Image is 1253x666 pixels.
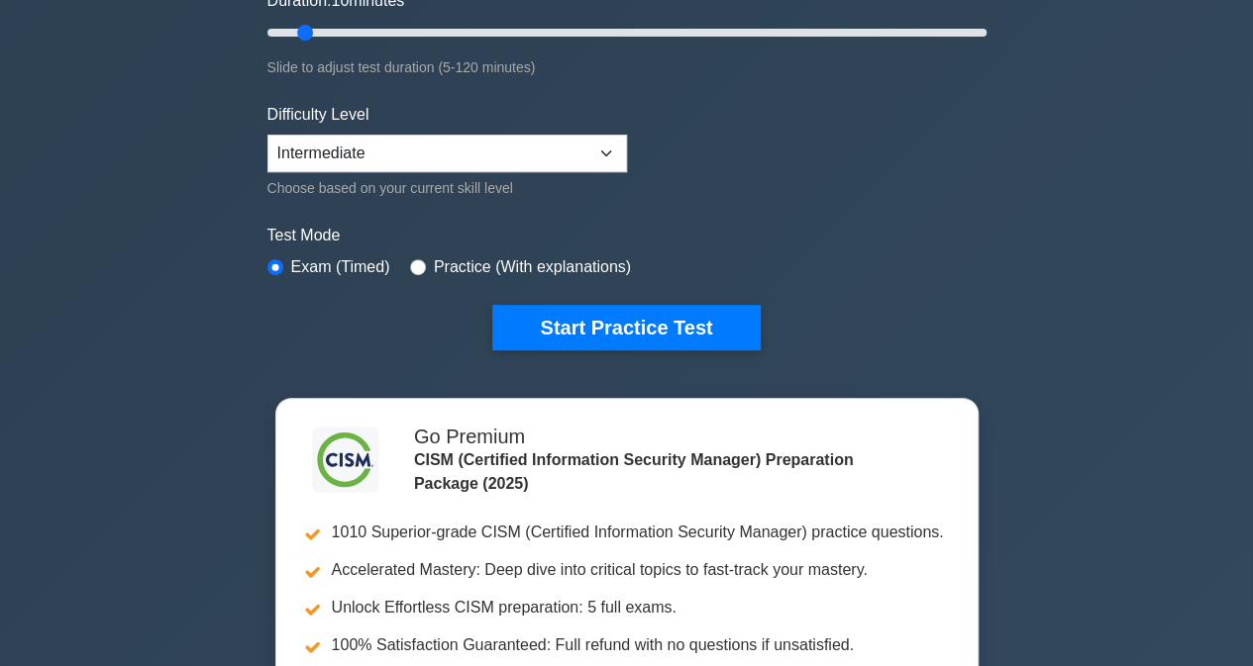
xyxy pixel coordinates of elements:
div: Choose based on your current skill level [267,176,627,200]
div: Slide to adjust test duration (5-120 minutes) [267,55,987,79]
label: Test Mode [267,224,987,247]
label: Practice (With explanations) [434,255,631,279]
button: Start Practice Test [492,305,760,350]
label: Difficulty Level [267,103,369,127]
label: Exam (Timed) [291,255,390,279]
